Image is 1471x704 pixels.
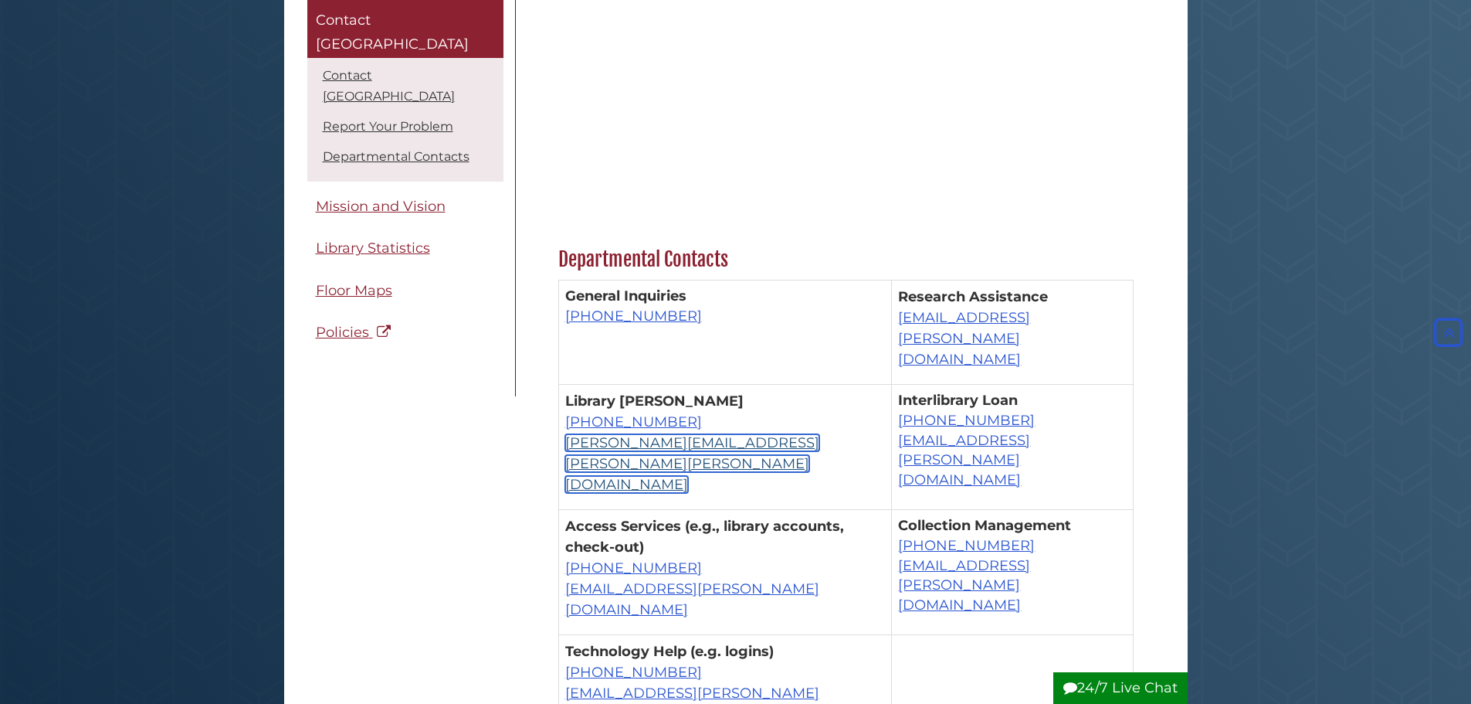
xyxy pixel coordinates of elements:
[898,557,1030,614] a: [EMAIL_ADDRESS][PERSON_NAME][DOMAIN_NAME]
[565,393,744,410] b: Library [PERSON_NAME]
[307,316,503,351] a: Policies
[323,119,453,134] a: Report Your Problem
[898,309,1030,368] a: [EMAIL_ADDRESS][PERSON_NAME][DOMAIN_NAME]
[316,198,446,215] span: Mission and Vision
[565,664,702,681] a: [PHONE_NUMBER]
[565,413,702,430] a: [PHONE_NUMBER]
[323,149,469,164] a: Departmental Contacts
[898,432,1030,488] a: [EMAIL_ADDRESS][PERSON_NAME][DOMAIN_NAME]
[316,325,369,342] span: Policies
[898,288,1048,305] b: Research Assistance
[898,412,1035,429] a: [PHONE_NUMBER]
[316,12,469,53] span: Contact [GEOGRAPHIC_DATA]
[307,274,503,308] a: Floor Maps
[316,282,392,299] span: Floor Maps
[898,392,1018,409] strong: Interlibrary Loan
[1053,672,1188,704] button: 24/7 Live Chat
[565,518,844,556] b: Access Services (e.g., library accounts, check-out)
[307,189,503,224] a: Mission and Vision
[565,308,702,325] a: [PHONE_NUMBER]
[898,537,1035,554] a: [PHONE_NUMBER]
[551,247,1141,272] h2: Departmental Contacts
[307,232,503,267] a: Library Statistics
[316,240,430,257] span: Library Statistics
[565,643,774,660] strong: Technology Help (e.g. logins)
[323,68,455,104] a: Contact [GEOGRAPHIC_DATA]
[565,559,702,576] a: [PHONE_NUMBER]
[565,580,819,618] a: [EMAIL_ADDRESS][PERSON_NAME][DOMAIN_NAME]
[565,434,819,493] a: [PERSON_NAME][EMAIL_ADDRESS][PERSON_NAME][PERSON_NAME][DOMAIN_NAME]
[1430,324,1467,341] a: Back to Top
[565,287,686,304] strong: General Inquiries
[898,517,1071,534] strong: Collection Management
